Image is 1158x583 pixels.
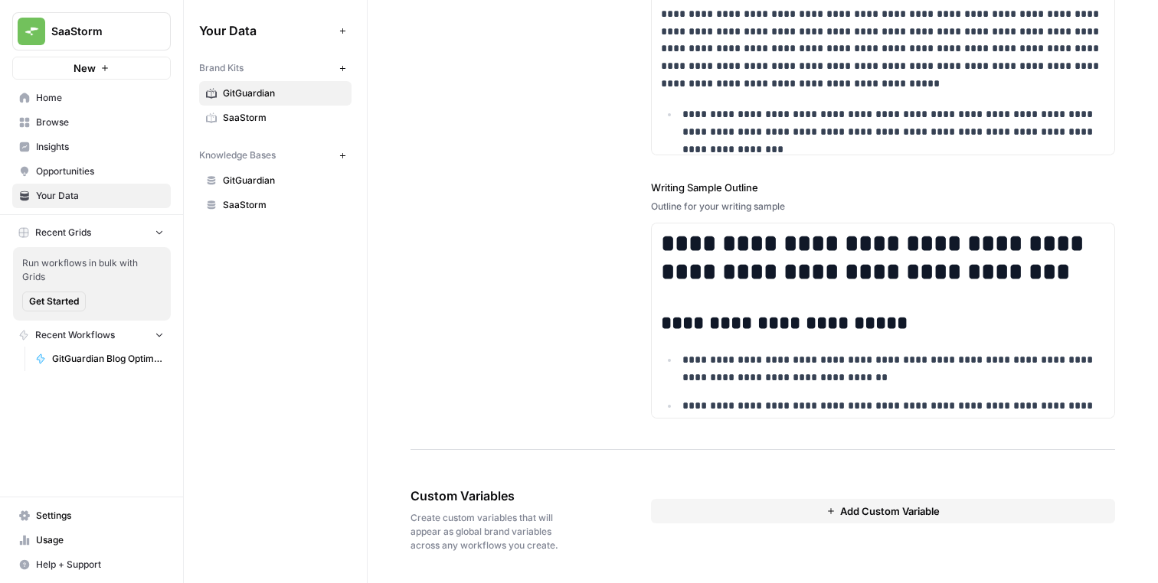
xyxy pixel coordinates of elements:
[35,226,91,239] span: Recent Grids
[12,221,171,244] button: Recent Grids
[29,295,79,308] span: Get Started
[223,198,345,212] span: SaaStorm
[18,18,45,45] img: SaaStorm Logo
[199,61,244,75] span: Brand Kits
[223,86,345,100] span: GitGuardian
[651,180,1115,195] label: Writing Sample Outline
[74,60,96,76] span: New
[199,168,352,193] a: GitGuardian
[36,509,164,523] span: Settings
[22,256,162,284] span: Run workflows in bulk with Grids
[840,503,940,519] span: Add Custom Variable
[36,91,164,105] span: Home
[199,148,276,162] span: Knowledge Bases
[12,528,171,552] a: Usage
[36,189,164,203] span: Your Data
[199,106,352,130] a: SaaStorm
[35,328,115,342] span: Recent Workflows
[411,511,565,552] span: Create custom variables that will appear as global brand variables across any workflows you create.
[12,552,171,577] button: Help + Support
[199,193,352,217] a: SaaStorm
[12,184,171,208] a: Your Data
[223,174,345,187] span: GitGuardian
[36,558,164,572] span: Help + Support
[12,324,171,347] button: Recent Workflows
[12,86,171,110] a: Home
[12,135,171,159] a: Insights
[199,81,352,106] a: GitGuardian
[199,21,333,40] span: Your Data
[651,200,1115,213] div: Outline for your writing sample
[12,57,171,80] button: New
[52,352,164,366] span: GitGuardian Blog Optimisation Workflow
[12,110,171,135] a: Browse
[36,164,164,178] span: Opportunities
[12,12,171,50] button: Workspace: SaaStorm
[411,487,565,505] span: Custom Variables
[12,159,171,184] a: Opportunities
[12,503,171,528] a: Settings
[28,347,171,371] a: GitGuardian Blog Optimisation Workflow
[36,116,164,129] span: Browse
[36,533,164,547] span: Usage
[651,499,1115,523] button: Add Custom Variable
[22,291,86,311] button: Get Started
[36,140,164,154] span: Insights
[51,24,144,39] span: SaaStorm
[223,111,345,125] span: SaaStorm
